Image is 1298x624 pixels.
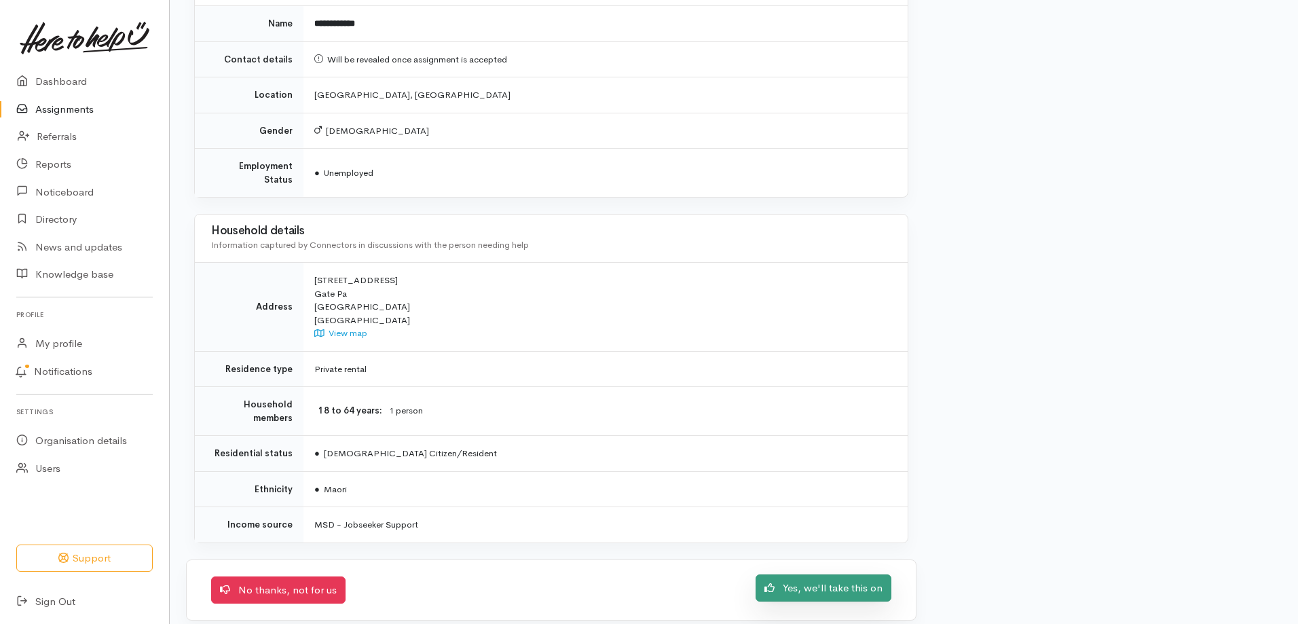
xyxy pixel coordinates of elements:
div: [STREET_ADDRESS] Gate Pa [GEOGRAPHIC_DATA] [GEOGRAPHIC_DATA] [314,274,891,340]
td: Employment Status [195,149,303,198]
td: Household members [195,387,303,436]
h6: Profile [16,306,153,324]
td: Income source [195,507,303,543]
td: MSD - Jobseeker Support [303,507,908,543]
td: Residence type [195,351,303,387]
td: Location [195,77,303,113]
h3: Household details [211,225,891,238]
dd: 1 person [389,404,891,418]
td: Address [195,263,303,352]
span: Information captured by Connectors in discussions with the person needing help [211,239,529,251]
td: Residential status [195,436,303,472]
td: Ethnicity [195,471,303,507]
dt: 18 to 64 years [314,404,382,418]
span: [DEMOGRAPHIC_DATA] Citizen/Resident [314,447,497,459]
td: Will be revealed once assignment is accepted [303,41,908,77]
a: No thanks, not for us [211,576,346,604]
span: Unemployed [314,167,373,179]
td: Private rental [303,351,908,387]
span: ● [314,167,320,179]
button: Support [16,545,153,572]
span: [DEMOGRAPHIC_DATA] [314,125,429,136]
span: ● [314,447,320,459]
td: Contact details [195,41,303,77]
span: Maori [314,483,347,495]
a: View map [314,327,367,339]
span: ● [314,483,320,495]
a: Yes, we'll take this on [756,574,891,602]
td: Name [195,6,303,42]
td: Gender [195,113,303,149]
td: [GEOGRAPHIC_DATA], [GEOGRAPHIC_DATA] [303,77,908,113]
h6: Settings [16,403,153,421]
